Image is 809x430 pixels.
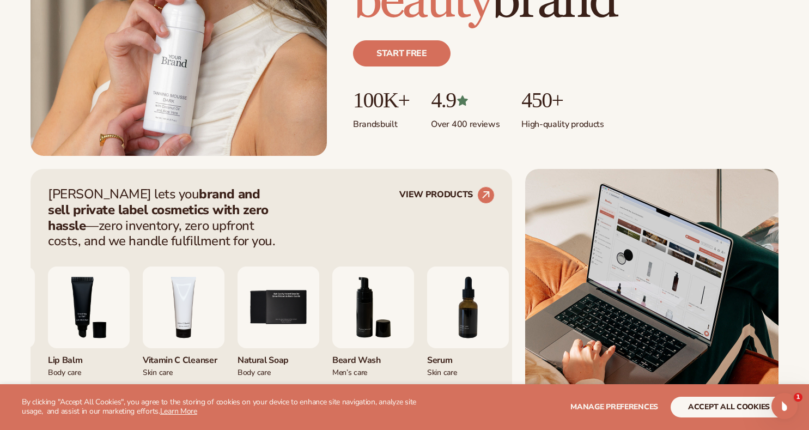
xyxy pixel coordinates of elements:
[48,186,282,249] p: [PERSON_NAME] lets you —zero inventory, zero upfront costs, and we handle fulfillment for you.
[521,112,604,130] p: High-quality products
[399,186,495,204] a: VIEW PRODUCTS
[238,348,319,366] div: Natural Soap
[794,393,802,402] span: 1
[570,397,658,417] button: Manage preferences
[160,406,197,416] a: Learn More
[143,267,224,348] img: Vitamin c cleanser.
[570,402,658,412] span: Manage preferences
[332,348,414,366] div: Beard Wash
[427,348,509,366] div: Serum
[332,267,414,401] div: 6 / 9
[353,40,451,66] a: Start free
[771,393,798,419] iframe: Intercom live chat
[353,112,409,130] p: Brands built
[143,267,224,401] div: 4 / 9
[521,88,604,112] p: 450+
[143,348,224,366] div: Vitamin C Cleanser
[143,366,224,378] div: Skin Care
[22,398,433,416] p: By clicking "Accept All Cookies", you agree to the storing of cookies on your device to enhance s...
[427,267,509,348] img: Collagen and retinol serum.
[671,397,787,417] button: accept all cookies
[238,267,319,348] img: Nature bar of soap.
[238,366,319,378] div: Body Care
[431,88,500,112] p: 4.9
[525,169,778,419] img: Shopify Image 2
[353,88,409,112] p: 100K+
[332,267,414,348] img: Foaming beard wash.
[48,366,130,378] div: Body Care
[48,185,269,234] strong: brand and sell private label cosmetics with zero hassle
[431,112,500,130] p: Over 400 reviews
[48,267,130,348] img: Smoothing lip balm.
[427,366,509,378] div: Skin Care
[48,267,130,401] div: 3 / 9
[238,267,319,401] div: 5 / 9
[48,348,130,366] div: Lip Balm
[427,267,509,401] div: 7 / 9
[332,366,414,378] div: Men’s Care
